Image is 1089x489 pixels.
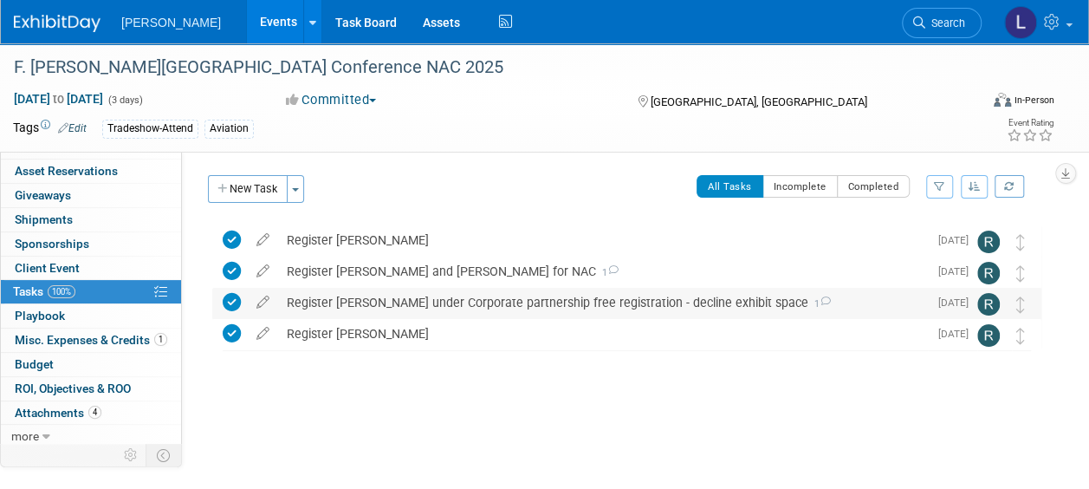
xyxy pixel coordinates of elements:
[13,119,87,139] td: Tags
[651,95,867,108] span: [GEOGRAPHIC_DATA], [GEOGRAPHIC_DATA]
[15,261,80,275] span: Client Event
[1,353,181,376] a: Budget
[1,329,181,352] a: Misc. Expenses & Credits1
[903,90,1054,116] div: Event Format
[15,212,73,226] span: Shipments
[1007,119,1053,127] div: Event Rating
[596,267,619,278] span: 1
[48,285,75,298] span: 100%
[808,298,831,310] span: 1
[938,234,977,246] span: [DATE]
[697,175,763,198] button: All Tasks
[13,284,75,298] span: Tasks
[1,232,181,256] a: Sponsorships
[13,91,104,107] span: [DATE] [DATE]
[248,326,278,342] a: edit
[938,328,977,340] span: [DATE]
[146,444,182,466] td: Toggle Event Tabs
[1,304,181,328] a: Playbook
[1016,234,1025,251] i: Move task
[88,406,101,419] span: 4
[994,93,1011,107] img: Format-Inperson.png
[1016,265,1025,282] i: Move task
[15,164,118,178] span: Asset Reservations
[8,52,965,83] div: F. [PERSON_NAME][GEOGRAPHIC_DATA] Conference NAC 2025
[1,401,181,425] a: Attachments4
[837,175,911,198] button: Completed
[248,232,278,248] a: edit
[14,15,100,32] img: ExhibitDay
[1,208,181,231] a: Shipments
[15,309,65,323] span: Playbook
[15,237,89,251] span: Sponsorships
[977,262,1000,284] img: Rebecca Deis
[15,357,54,371] span: Budget
[1004,6,1037,39] img: Lindsey Wolanczyk
[50,92,67,106] span: to
[977,324,1000,347] img: Rebecca Deis
[280,91,383,109] button: Committed
[278,257,928,286] div: Register [PERSON_NAME] and [PERSON_NAME] for NAC
[102,120,198,138] div: Tradeshow-Attend
[938,265,977,277] span: [DATE]
[762,175,838,198] button: Incomplete
[204,120,254,138] div: Aviation
[248,264,278,279] a: edit
[107,95,143,106] span: (3 days)
[1014,94,1054,107] div: In-Person
[977,231,1000,253] img: Rebecca Deis
[15,406,101,420] span: Attachments
[11,429,39,443] span: more
[278,319,928,349] div: Register [PERSON_NAME]
[1,184,181,207] a: Giveaways
[15,381,131,395] span: ROI, Objectives & ROO
[1016,328,1025,344] i: Move task
[1,425,181,448] a: more
[1,257,181,280] a: Client Event
[1,280,181,303] a: Tasks100%
[1016,297,1025,313] i: Move task
[58,122,87,134] a: Edit
[938,297,977,309] span: [DATE]
[248,295,278,310] a: edit
[902,8,982,38] a: Search
[121,16,221,29] span: [PERSON_NAME]
[977,293,1000,316] img: Rebecca Deis
[208,175,288,203] button: New Task
[15,333,167,347] span: Misc. Expenses & Credits
[925,16,965,29] span: Search
[15,188,71,202] span: Giveaways
[278,225,928,255] div: Register [PERSON_NAME]
[995,175,1024,198] a: Refresh
[154,333,167,346] span: 1
[1,160,181,183] a: Asset Reservations
[116,444,146,466] td: Personalize Event Tab Strip
[278,288,928,317] div: Register [PERSON_NAME] under Corporate partnership free registration - decline exhibit space
[1,377,181,401] a: ROI, Objectives & ROO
